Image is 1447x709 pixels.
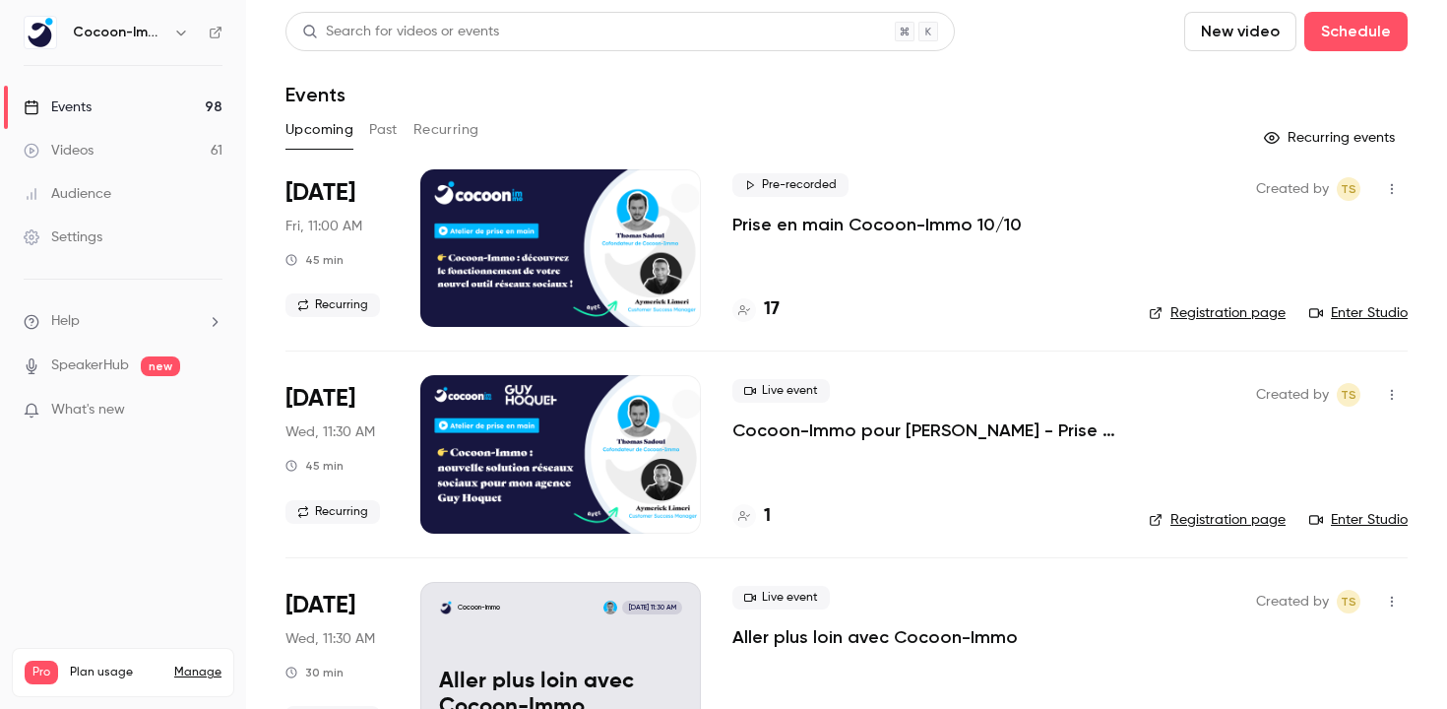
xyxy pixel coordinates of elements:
[458,603,500,612] p: Cocoon-Immo
[732,379,830,403] span: Live event
[732,503,771,530] a: 1
[1184,12,1296,51] button: New video
[51,400,125,420] span: What's new
[285,458,344,474] div: 45 min
[732,296,780,323] a: 17
[285,590,355,621] span: [DATE]
[285,252,344,268] div: 45 min
[1304,12,1408,51] button: Schedule
[1337,590,1360,613] span: Thomas Sadoul
[1341,177,1356,201] span: TS
[24,227,102,247] div: Settings
[285,83,346,106] h1: Events
[1255,122,1408,154] button: Recurring events
[51,355,129,376] a: SpeakerHub
[1341,590,1356,613] span: TS
[24,97,92,117] div: Events
[1256,590,1329,613] span: Created by
[764,296,780,323] h4: 17
[764,503,771,530] h4: 1
[25,661,58,684] span: Pro
[732,213,1022,236] a: Prise en main Cocoon-Immo 10/10
[732,586,830,610] span: Live event
[285,177,355,209] span: [DATE]
[285,629,375,649] span: Wed, 11:30 AM
[24,184,111,204] div: Audience
[141,356,180,376] span: new
[199,402,222,419] iframe: Noticeable Trigger
[285,500,380,524] span: Recurring
[1337,383,1360,407] span: Thomas Sadoul
[1149,510,1286,530] a: Registration page
[285,375,389,533] div: Oct 15 Wed, 11:30 AM (Europe/Paris)
[732,625,1018,649] a: Aller plus loin avec Cocoon-Immo
[285,293,380,317] span: Recurring
[302,22,499,42] div: Search for videos or events
[1256,177,1329,201] span: Created by
[732,173,849,197] span: Pre-recorded
[24,141,94,161] div: Videos
[24,311,222,332] li: help-dropdown-opener
[413,114,479,146] button: Recurring
[1309,303,1408,323] a: Enter Studio
[1337,177,1360,201] span: Thomas Sadoul
[732,419,1117,442] a: Cocoon-Immo pour [PERSON_NAME] - Prise en main
[285,217,362,236] span: Fri, 11:00 AM
[622,601,681,614] span: [DATE] 11:30 AM
[285,665,344,680] div: 30 min
[285,169,389,327] div: Oct 10 Fri, 11:00 AM (Europe/Paris)
[1341,383,1356,407] span: TS
[1309,510,1408,530] a: Enter Studio
[174,665,221,680] a: Manage
[285,114,353,146] button: Upcoming
[70,665,162,680] span: Plan usage
[73,23,165,42] h6: Cocoon-Immo
[51,311,80,332] span: Help
[285,422,375,442] span: Wed, 11:30 AM
[603,601,617,614] img: Thomas Sadoul
[439,601,453,614] img: Aller plus loin avec Cocoon-Immo
[1149,303,1286,323] a: Registration page
[25,17,56,48] img: Cocoon-Immo
[369,114,398,146] button: Past
[285,383,355,415] span: [DATE]
[1256,383,1329,407] span: Created by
